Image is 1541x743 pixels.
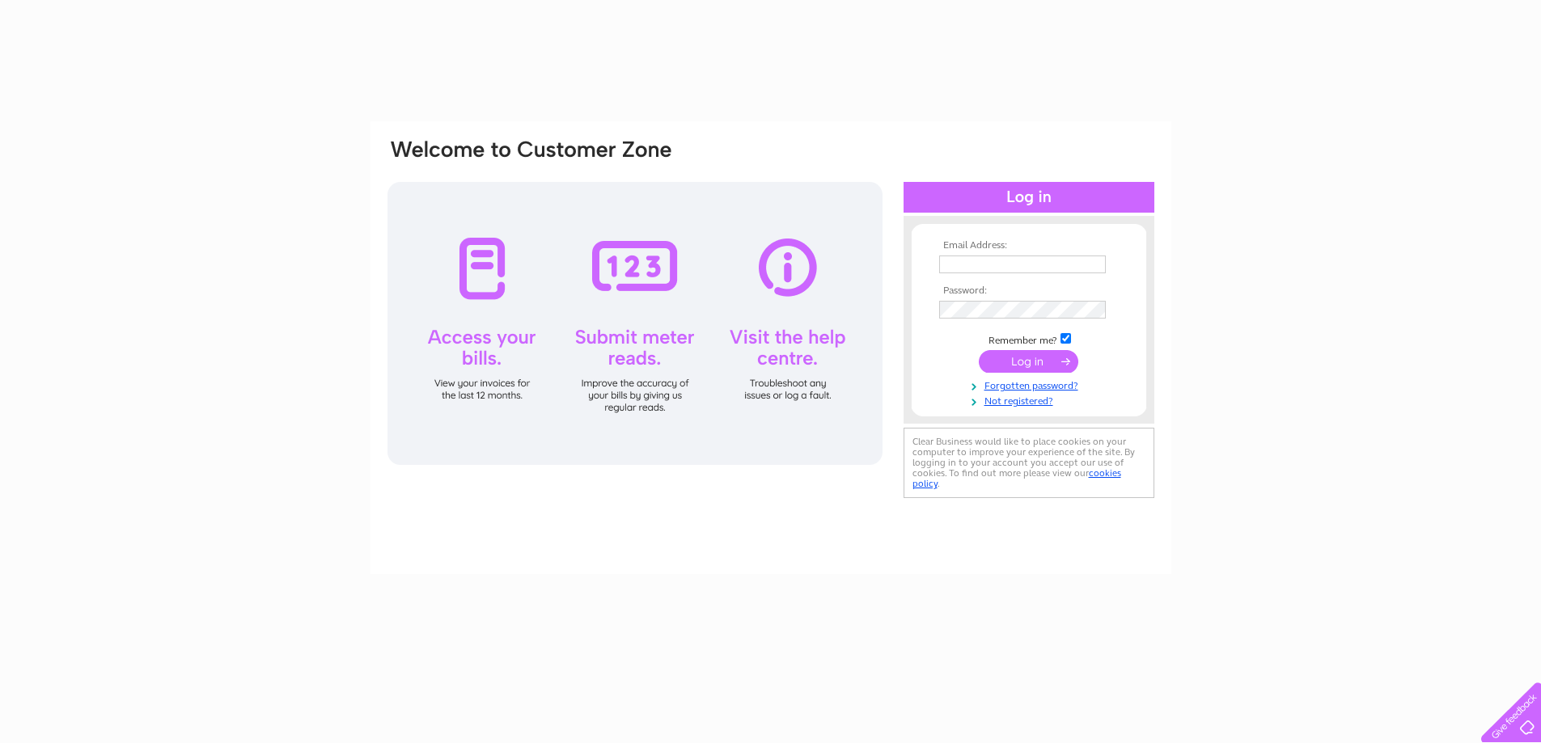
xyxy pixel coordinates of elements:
[935,285,1123,297] th: Password:
[979,350,1078,373] input: Submit
[935,331,1123,347] td: Remember me?
[939,392,1123,407] a: Not registered?
[904,428,1154,498] div: Clear Business would like to place cookies on your computer to improve your experience of the sit...
[935,240,1123,251] th: Email Address:
[939,377,1123,392] a: Forgotten password?
[912,467,1121,489] a: cookies policy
